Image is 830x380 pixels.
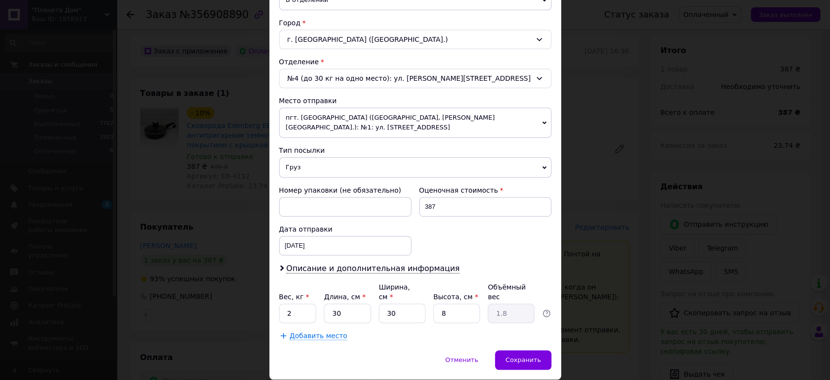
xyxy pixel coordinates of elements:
[290,332,348,340] span: Добавить место
[279,146,325,154] span: Тип посылки
[433,293,478,301] label: Высота, см
[419,185,551,195] div: Оценочная стоимость
[279,30,551,49] div: г. [GEOGRAPHIC_DATA] ([GEOGRAPHIC_DATA].)
[279,108,551,138] span: пгт. [GEOGRAPHIC_DATA] ([GEOGRAPHIC_DATA], [PERSON_NAME][GEOGRAPHIC_DATA].): №1: ул. [STREET_ADDR...
[279,157,551,178] span: Груз
[445,356,478,363] span: Отменить
[488,282,534,302] div: Объёмный вес
[505,356,541,363] span: Сохранить
[279,224,411,234] div: Дата отправки
[279,293,309,301] label: Вес, кг
[324,293,365,301] label: Длина, см
[379,283,410,301] label: Ширина, см
[279,185,411,195] div: Номер упаковки (не обязательно)
[279,97,337,105] span: Место отправки
[279,18,551,28] div: Город
[279,69,551,88] div: №4 (до 30 кг на одно место): ул. [PERSON_NAME][STREET_ADDRESS]
[286,264,460,273] span: Описание и дополнительная информация
[279,57,551,67] div: Отделение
